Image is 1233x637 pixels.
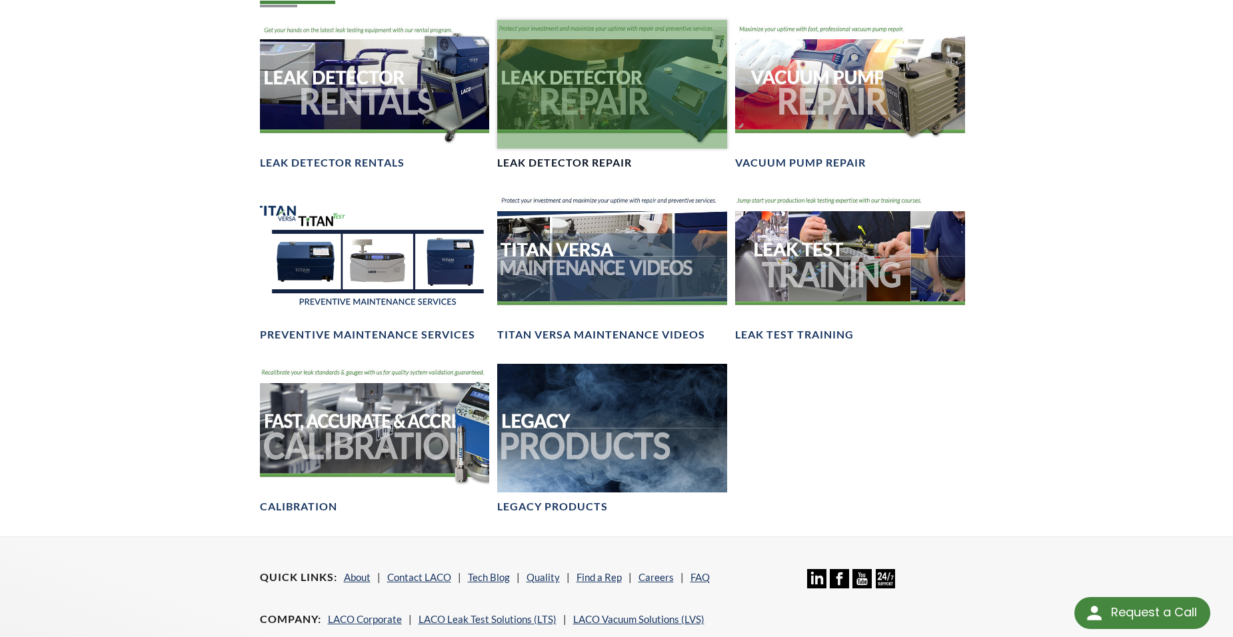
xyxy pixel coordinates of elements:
a: TITAN VERSA Maintenance Videos BannerTITAN VERSA Maintenance Videos [497,192,727,342]
a: Vacuum Pump Repair headerVacuum Pump Repair [735,20,965,171]
h4: Leak Detector Rentals [260,156,405,170]
a: Find a Rep [577,571,622,583]
div: Request a Call [1111,597,1197,628]
img: 24/7 Support Icon [876,569,895,588]
a: About [344,571,371,583]
a: 24/7 Support [876,578,895,590]
a: LACO Vacuum Solutions (LVS) [573,613,704,625]
a: Leak Test Training headerLeak Test Training [735,192,965,342]
a: Quality [527,571,560,583]
a: LACO Leak Test Solutions (LTS) [419,613,557,625]
a: LACO Corporate [328,613,402,625]
h4: Legacy Products [497,500,608,514]
a: TITAN VERSA, TITAN TEST Preventative Maintenance Services headerPreventive Maintenance Services [260,192,490,342]
h4: TITAN VERSA Maintenance Videos [497,328,705,342]
h4: Leak Test Training [735,328,854,342]
h4: Vacuum Pump Repair [735,156,866,170]
h4: Company [260,612,321,626]
h4: Quick Links [260,570,337,584]
a: FAQ [690,571,710,583]
a: Contact LACO [387,571,451,583]
a: Leak Detector Rentals headerLeak Detector Rentals [260,20,490,171]
h4: Preventive Maintenance Services [260,328,475,342]
a: Tech Blog [468,571,510,583]
a: Legacy Products headerLegacy Products [497,364,727,514]
img: round button [1084,602,1105,624]
a: Careers [638,571,674,583]
a: Leak Detector Repair headerLeak Detector Repair [497,20,727,171]
a: Fast, Accurate & Accredited Calibration headerCalibration [260,364,490,514]
div: Request a Call [1074,597,1210,629]
h4: Calibration [260,500,337,514]
h4: Leak Detector Repair [497,156,632,170]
